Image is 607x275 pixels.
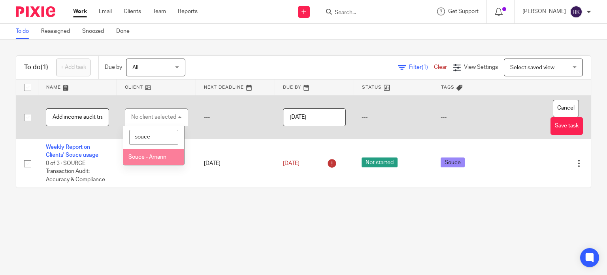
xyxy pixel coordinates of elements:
[522,8,566,15] p: [PERSON_NAME]
[117,139,196,188] td: Souce - Amarin
[41,64,48,70] span: (1)
[153,8,166,15] a: Team
[422,64,428,70] span: (1)
[132,65,138,70] span: All
[105,63,122,71] p: Due by
[196,139,275,188] td: [DATE]
[46,161,105,182] span: 0 of 3 · SOURCE Transaction Audit: Accuracy & Compliance
[124,8,141,15] a: Clients
[129,130,178,145] input: Search options...
[433,95,512,139] td: ---
[448,9,479,14] span: Get Support
[116,24,136,39] a: Done
[334,9,405,17] input: Search
[56,59,90,76] a: + Add task
[441,157,465,167] span: Souce
[354,95,433,139] td: ---
[46,144,98,158] a: Weekly Report on Clients' Souce usage
[128,154,166,160] span: Souce - Amarin
[441,85,454,89] span: Tags
[16,6,55,17] img: Pixie
[99,8,112,15] a: Email
[283,108,346,126] input: Pick a date
[570,6,582,18] img: svg%3E
[553,100,579,118] button: Cancel
[434,64,447,70] a: Clear
[41,24,76,39] a: Reassigned
[131,114,176,120] div: No client selected
[283,161,300,166] span: [DATE]
[24,63,48,72] h1: To do
[464,64,498,70] span: View Settings
[46,108,109,126] input: Task name
[178,8,198,15] a: Reports
[82,24,110,39] a: Snoozed
[73,8,87,15] a: Work
[16,24,35,39] a: To do
[510,65,554,70] span: Select saved view
[409,64,434,70] span: Filter
[362,157,398,167] span: Not started
[196,95,275,139] td: ---
[550,117,583,135] button: Save task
